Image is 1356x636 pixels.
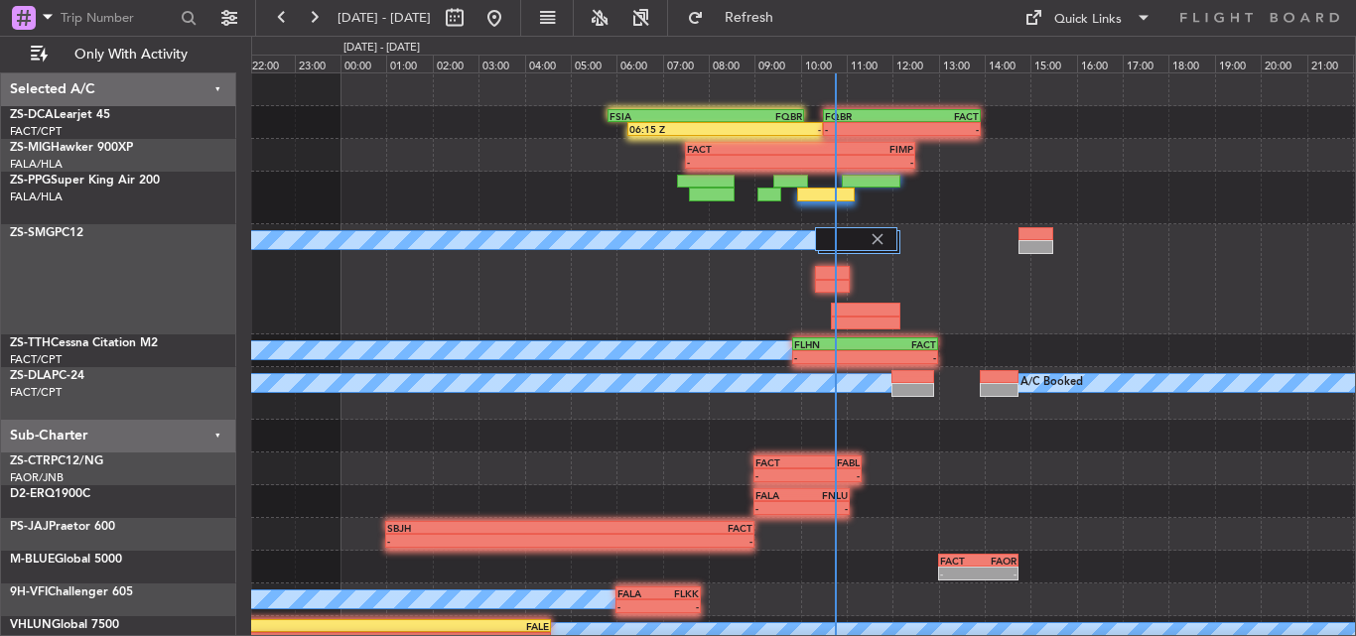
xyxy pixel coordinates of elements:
div: 06:00 [616,55,662,72]
a: ZS-SMGPC12 [10,227,83,239]
div: - [617,600,658,612]
div: - [387,535,570,547]
span: ZS-MIG [10,142,51,154]
div: 10:00 [801,55,847,72]
div: 09:00 [754,55,800,72]
a: FACT/CPT [10,352,62,367]
div: FACT [866,338,937,350]
span: ZS-TTH [10,337,51,349]
a: FALA/HLA [10,157,63,172]
div: - [978,568,1017,579]
div: FACT [940,555,979,567]
a: M-BLUEGlobal 5000 [10,554,122,566]
div: 02:00 [433,55,478,72]
div: 03:00 [478,55,524,72]
div: 16:00 [1077,55,1123,72]
div: - [726,123,822,135]
div: 21:00 [1307,55,1353,72]
a: D2-ERQ1900C [10,488,90,500]
a: ZS-CTRPC12/NG [10,455,103,467]
a: FAOR/JNB [10,470,64,485]
span: ZS-SMG [10,227,55,239]
div: FALE [282,620,549,632]
div: FAOR [978,555,1017,567]
div: 15:00 [1030,55,1076,72]
div: 08:00 [709,55,754,72]
div: FALA [755,489,802,501]
div: 14:00 [985,55,1030,72]
a: ZS-TTHCessna Citation M2 [10,337,158,349]
div: [DATE] - [DATE] [343,40,420,57]
span: ZS-DLA [10,370,52,382]
span: D2-ERQ [10,488,55,500]
a: ZS-DLAPC-24 [10,370,84,382]
span: ZS-PPG [10,175,51,187]
div: SBJH [387,522,570,534]
a: ZS-DCALearjet 45 [10,109,110,121]
div: - [800,156,913,168]
div: FQBR [706,110,802,122]
img: gray-close.svg [869,230,886,248]
div: FQBR [825,110,901,122]
div: - [755,502,802,514]
div: - [802,502,849,514]
div: - [794,351,866,363]
div: - [866,351,937,363]
div: - [901,123,978,135]
div: - [755,469,807,481]
span: 9H-VFI [10,586,48,598]
div: - [940,568,979,579]
div: 13:00 [939,55,985,72]
div: 23:00 [295,55,340,72]
div: 06:15 Z [629,123,726,135]
span: VHLUN [10,619,52,631]
span: ZS-CTR [10,455,51,467]
a: ZS-PPGSuper King Air 200 [10,175,160,187]
span: Only With Activity [52,48,209,62]
span: Refresh [708,11,791,25]
div: FIMP [800,143,913,155]
div: FABL [808,456,860,468]
a: ZS-MIGHawker 900XP [10,142,133,154]
a: FACT/CPT [10,385,62,400]
div: 22:00 [248,55,294,72]
input: Trip Number [61,3,175,33]
button: Refresh [678,2,797,34]
span: PS-JAJ [10,521,49,533]
div: 11:00 [847,55,892,72]
div: - [808,469,860,481]
div: FACT [901,110,978,122]
a: FALA/HLA [10,190,63,204]
button: Only With Activity [22,39,215,70]
div: 18:00 [1168,55,1214,72]
div: 07:00 [663,55,709,72]
div: A/C Booked [1020,368,1083,398]
div: 05:00 [571,55,616,72]
div: FACT [570,522,752,534]
div: 17:00 [1123,55,1168,72]
span: [DATE] - [DATE] [338,9,431,27]
div: FNLU [802,489,849,501]
a: PS-JAJPraetor 600 [10,521,115,533]
div: FSIA [610,110,706,122]
div: 01:00 [386,55,432,72]
div: - [658,600,699,612]
div: 12:00 [892,55,938,72]
span: ZS-DCA [10,109,54,121]
span: M-BLUE [10,554,55,566]
div: - [570,535,752,547]
div: 00:00 [340,55,386,72]
div: FLKK [658,587,699,599]
div: FACT [687,143,800,155]
div: Quick Links [1054,10,1122,30]
div: - [687,156,800,168]
div: FLHN [794,338,866,350]
a: VHLUNGlobal 7500 [10,619,119,631]
button: Quick Links [1015,2,1161,34]
div: FACT [755,456,807,468]
div: 04:00 [525,55,571,72]
div: 19:00 [1215,55,1261,72]
div: - [825,123,901,135]
a: 9H-VFIChallenger 605 [10,586,133,598]
a: FACT/CPT [10,124,62,139]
